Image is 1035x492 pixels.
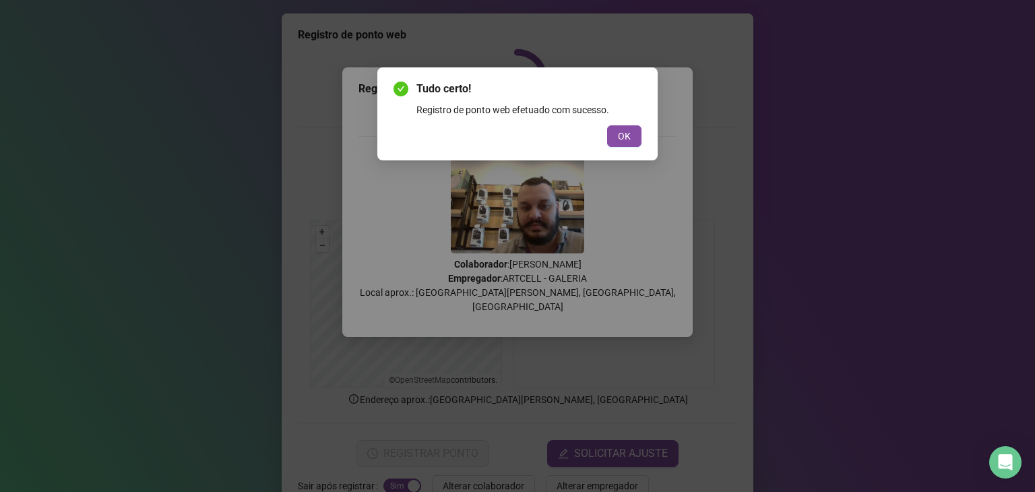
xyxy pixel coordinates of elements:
[989,446,1022,479] div: Open Intercom Messenger
[394,82,408,96] span: check-circle
[416,81,641,97] span: Tudo certo!
[607,125,641,147] button: OK
[416,102,641,117] div: Registro de ponto web efetuado com sucesso.
[618,129,631,144] span: OK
